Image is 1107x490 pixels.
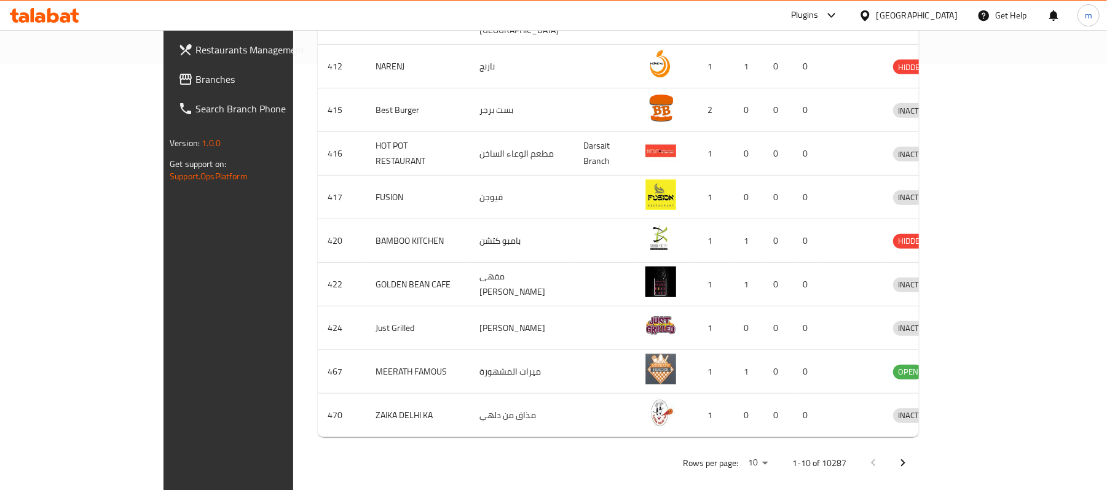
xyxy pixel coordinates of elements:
[691,88,734,132] td: 2
[734,350,763,394] td: 1
[691,176,734,219] td: 1
[470,176,573,219] td: فيوجن
[470,350,573,394] td: ميرات المشهورة
[645,92,676,123] img: Best Burger
[470,394,573,437] td: مذاق من دلهي
[893,321,935,335] span: INACTIVE
[793,350,822,394] td: 0
[691,263,734,306] td: 1
[743,454,773,472] div: Rows per page:
[734,176,763,219] td: 0
[645,136,676,166] img: HOT POT RESTAURANT
[893,278,935,292] span: INACTIVE
[734,45,763,88] td: 1
[366,394,470,437] td: ZAIKA DELHI KA
[170,168,248,184] a: Support.OpsPlatform
[470,88,573,132] td: بست برجر
[645,49,676,79] img: NARENJ
[645,179,676,210] img: FUSION
[470,263,573,306] td: مقهى [PERSON_NAME]
[366,45,470,88] td: NARENJ
[763,306,793,350] td: 0
[763,176,793,219] td: 0
[893,365,923,379] span: OPEN
[793,306,822,350] td: 0
[793,394,822,437] td: 0
[793,45,822,88] td: 0
[366,219,470,263] td: BAMBOO KITCHEN
[734,394,763,437] td: 0
[893,321,935,336] div: INACTIVE
[734,132,763,176] td: 0
[793,219,822,263] td: 0
[734,88,763,132] td: 0
[734,219,763,263] td: 1
[893,234,930,248] span: HIDDEN
[793,176,822,219] td: 0
[691,306,734,350] td: 1
[645,266,676,297] img: GOLDEN BEAN CAFE
[893,147,935,161] span: INACTIVE
[893,103,935,118] div: INACTIVE
[366,306,470,350] td: Just Grilled
[793,132,822,176] td: 0
[893,60,930,74] span: HIDDEN
[170,135,200,151] span: Version:
[366,176,470,219] td: FUSION
[877,9,958,22] div: [GEOGRAPHIC_DATA]
[893,408,935,422] span: INACTIVE
[791,8,818,23] div: Plugins
[573,132,636,176] td: Darsait Branch
[645,223,676,254] img: BAMBOO KITCHEN
[470,306,573,350] td: [PERSON_NAME]
[170,156,226,172] span: Get support on:
[888,448,918,478] button: Next page
[168,64,349,94] a: Branches
[1085,9,1092,22] span: m
[470,45,573,88] td: نارنج
[734,263,763,306] td: 1
[691,45,734,88] td: 1
[645,310,676,341] img: Just Grilled
[792,456,846,471] p: 1-10 of 10287
[763,263,793,306] td: 0
[366,350,470,394] td: MEERATH FAMOUS
[645,354,676,384] img: MEERATH FAMOUS
[691,219,734,263] td: 1
[470,132,573,176] td: مطعم الوعاء الساخن
[691,394,734,437] td: 1
[793,88,822,132] td: 0
[683,456,738,471] p: Rows per page:
[366,132,470,176] td: HOT POT RESTAURANT
[793,263,822,306] td: 0
[168,94,349,123] a: Search Branch Phone
[893,104,935,118] span: INACTIVE
[691,350,734,394] td: 1
[470,219,573,263] td: بامبو كتشن
[734,306,763,350] td: 0
[763,45,793,88] td: 0
[645,397,676,428] img: ZAIKA DELHI KA
[168,35,349,64] a: Restaurants Management
[763,132,793,176] td: 0
[195,101,339,116] span: Search Branch Phone
[202,135,221,151] span: 1.0.0
[893,365,923,379] div: OPEN
[366,263,470,306] td: GOLDEN BEAN CAFE
[763,394,793,437] td: 0
[893,190,935,204] span: INACTIVE
[366,88,470,132] td: Best Burger
[763,88,793,132] td: 0
[763,219,793,263] td: 0
[893,234,930,249] div: HIDDEN
[195,42,339,57] span: Restaurants Management
[195,72,339,87] span: Branches
[691,132,734,176] td: 1
[763,350,793,394] td: 0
